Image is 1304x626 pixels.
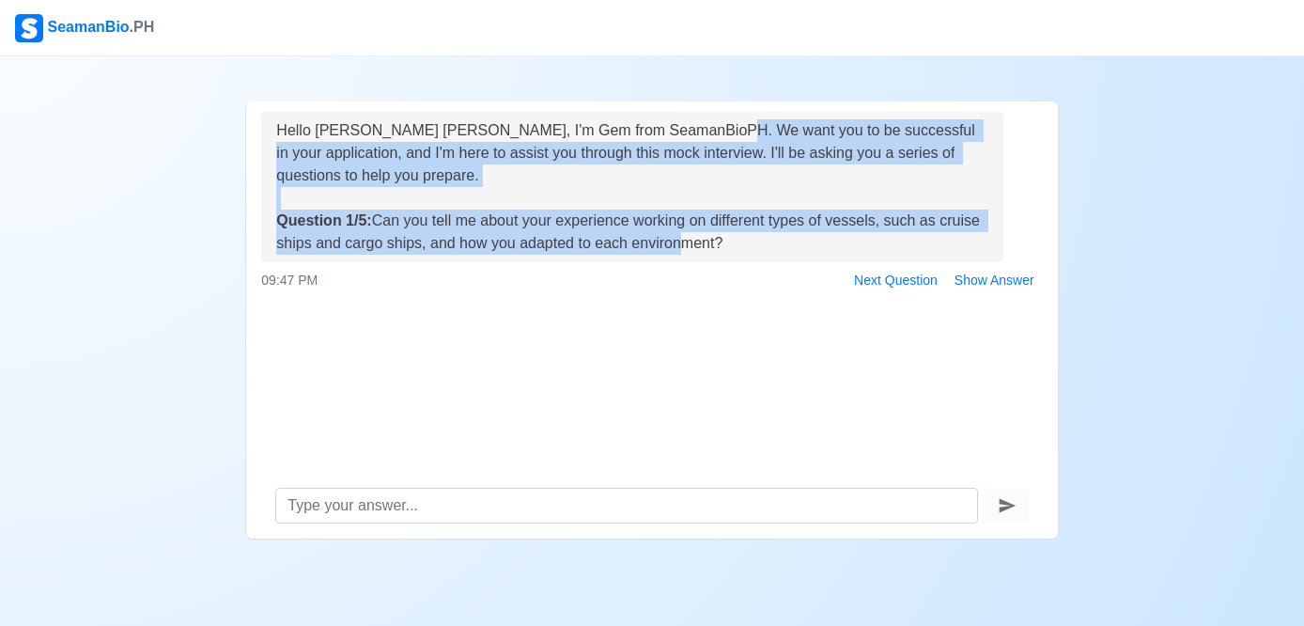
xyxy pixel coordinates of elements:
button: Next Question [846,266,946,295]
div: Hello [PERSON_NAME] [PERSON_NAME], I'm Gem from SeamanBioPH. We want you to be successful in your... [276,119,988,255]
strong: Question 1/5: [276,212,371,228]
button: Show Answer [946,266,1043,295]
span: .PH [130,19,155,35]
img: Logo [15,14,43,42]
div: SeamanBio [15,14,154,42]
div: 09:47 PM [261,266,1042,295]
